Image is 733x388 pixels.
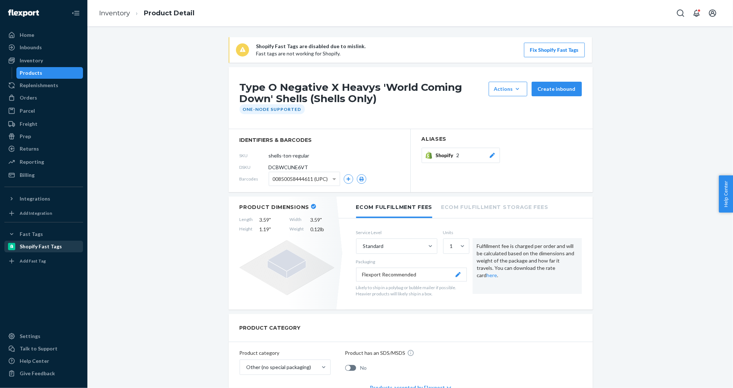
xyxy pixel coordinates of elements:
[4,79,83,91] a: Replenishments
[256,43,366,50] p: Shopify Fast Tags are disabled due to mislink.
[20,210,52,216] div: Add Integration
[20,145,39,152] div: Returns
[144,9,194,17] a: Product Detail
[246,364,247,371] input: Other (no special packaging)
[20,94,37,101] div: Orders
[360,364,367,372] span: No
[269,226,271,232] span: "
[240,349,331,357] p: Product category
[20,243,62,250] div: Shopify Fast Tags
[20,107,35,115] div: Parcel
[4,343,83,354] a: Talk to Support
[4,42,83,53] a: Inbounds
[719,175,733,213] button: Help Center
[489,82,527,96] button: Actions
[8,9,39,17] img: Flexport logo
[422,148,500,163] button: Shopify2
[240,164,269,170] span: DSKU
[20,69,43,77] div: Products
[436,152,457,159] span: Shopify
[532,82,582,96] button: Create inbound
[356,197,433,218] li: Ecom Fulfillment Fees
[311,216,334,224] span: 3.59
[524,43,585,57] button: Fix Shopify Fast Tags
[705,6,720,20] button: Open account menu
[240,204,310,210] h2: Product Dimensions
[290,216,304,224] span: Width
[4,368,83,379] button: Give Feedback
[4,169,83,181] a: Billing
[363,242,384,250] div: Standard
[20,345,58,352] div: Talk to Support
[240,104,305,114] div: One-Node Supported
[4,105,83,117] a: Parcel
[20,82,58,89] div: Replenishments
[487,272,497,278] a: here
[450,242,453,250] div: 1
[16,67,83,79] a: Products
[4,131,83,142] a: Prep
[4,193,83,205] button: Integrations
[4,92,83,104] a: Orders
[457,152,460,159] span: 2
[689,6,704,20] button: Open notifications
[240,226,253,233] span: Height
[256,50,366,57] p: Fast tags are not working for Shopify.
[4,228,83,240] button: Fast Tags
[68,6,83,20] button: Close Navigation
[4,241,83,252] a: Shopify Fast Tags
[240,152,269,159] span: SKU
[356,259,467,265] p: Packaging
[20,370,55,377] div: Give Feedback
[422,136,582,142] h2: Aliases
[4,118,83,130] a: Freight
[20,133,31,140] div: Prep
[240,176,269,182] span: Barcodes
[356,229,437,236] label: Service Level
[4,143,83,155] a: Returns
[4,29,83,41] a: Home
[240,321,301,334] h2: PRODUCT CATEGORY
[4,255,83,267] a: Add Fast Tag
[247,364,311,371] div: Other (no special packaging)
[4,55,83,66] a: Inventory
[20,158,44,166] div: Reporting
[320,217,322,223] span: "
[356,284,467,297] p: Likely to ship in a polybag or bubble mailer if possible. Heavier products will likely ship in a ...
[99,9,130,17] a: Inventory
[240,136,399,144] span: identifiers & barcodes
[290,226,304,233] span: Weight
[20,258,46,264] div: Add Fast Tag
[20,195,50,202] div: Integrations
[20,44,42,51] div: Inbounds
[473,238,582,294] div: Fulfillment fee is charged per order and will be calculated based on the dimensions and weight of...
[673,6,688,20] button: Open Search Box
[356,268,467,282] button: Flexport Recommended
[20,357,49,365] div: Help Center
[20,57,43,64] div: Inventory
[269,164,308,171] span: DCBWCUNE6VT
[240,82,485,104] h1: Type O Negative X Heavys 'World Coming Down' Shells (Shells Only)
[4,355,83,367] a: Help Center
[4,156,83,168] a: Reporting
[20,31,34,39] div: Home
[4,330,83,342] a: Settings
[345,349,406,357] p: Product has an SDS/MSDS
[4,207,83,219] a: Add Integration
[441,197,548,217] li: Ecom Fulfillment Storage Fees
[20,171,35,179] div: Billing
[260,226,283,233] span: 1.19
[269,217,271,223] span: "
[273,173,328,185] span: 00850058444611 (UPC)
[494,85,522,93] div: Actions
[443,229,467,236] label: Units
[20,230,43,238] div: Fast Tags
[260,216,283,224] span: 3.59
[311,226,334,233] span: 0.12 lb
[93,3,200,24] ol: breadcrumbs
[20,120,38,128] div: Freight
[20,333,40,340] div: Settings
